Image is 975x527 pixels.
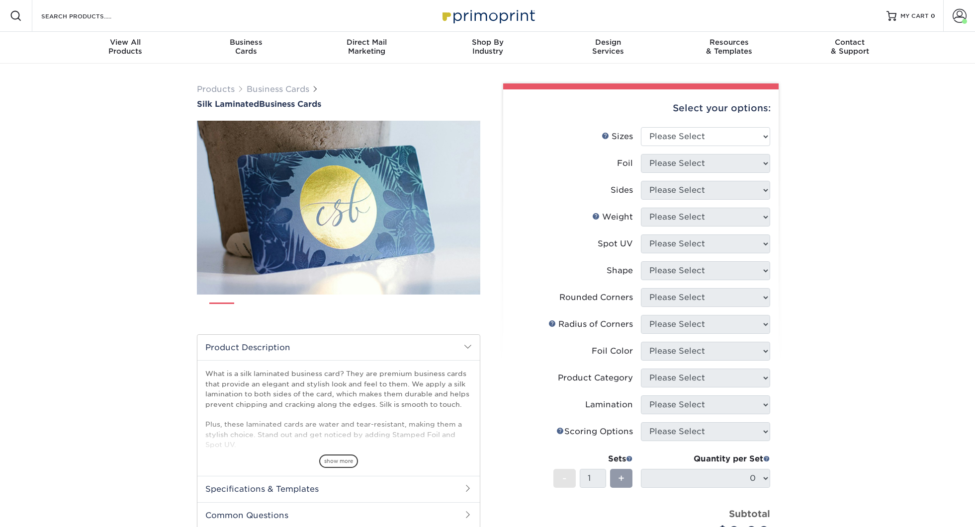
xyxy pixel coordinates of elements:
[376,299,401,323] img: Business Cards 06
[309,299,334,323] img: Business Cards 04
[592,211,633,223] div: Weight
[556,426,633,438] div: Scoring Options
[427,38,548,56] div: Industry
[197,335,480,360] h2: Product Description
[602,131,633,143] div: Sizes
[343,299,367,323] img: Business Cards 05
[611,184,633,196] div: Sides
[618,471,624,486] span: +
[209,299,234,324] img: Business Cards 01
[40,10,137,22] input: SEARCH PRODUCTS.....
[598,238,633,250] div: Spot UV
[548,38,669,47] span: Design
[729,508,770,519] strong: Subtotal
[65,38,186,56] div: Products
[548,38,669,56] div: Services
[247,84,309,94] a: Business Cards
[276,299,301,323] img: Business Cards 03
[669,38,790,56] div: & Templates
[641,453,770,465] div: Quantity per Set
[185,38,306,47] span: Business
[197,84,235,94] a: Products
[562,471,567,486] span: -
[790,32,910,64] a: Contact& Support
[548,318,633,330] div: Radius of Corners
[585,399,633,411] div: Lamination
[197,99,480,109] a: Silk LaminatedBusiness Cards
[65,38,186,47] span: View All
[427,32,548,64] a: Shop ByIndustry
[548,32,669,64] a: DesignServices
[438,5,537,26] img: Primoprint
[185,32,306,64] a: BusinessCards
[306,38,427,56] div: Marketing
[669,32,790,64] a: Resources& Templates
[306,38,427,47] span: Direct Mail
[443,299,467,323] img: Business Cards 08
[900,12,929,20] span: MY CART
[511,89,771,127] div: Select your options:
[669,38,790,47] span: Resources
[592,345,633,357] div: Foil Color
[185,38,306,56] div: Cards
[790,38,910,47] span: Contact
[306,32,427,64] a: Direct MailMarketing
[558,372,633,384] div: Product Category
[65,32,186,64] a: View AllProducts
[197,476,480,502] h2: Specifications & Templates
[243,299,267,323] img: Business Cards 02
[931,12,935,19] span: 0
[197,66,480,349] img: Silk Laminated 01
[197,99,480,109] h1: Business Cards
[617,157,633,169] div: Foil
[197,99,259,109] span: Silk Laminated
[553,453,633,465] div: Sets
[409,299,434,323] img: Business Cards 07
[559,292,633,303] div: Rounded Corners
[319,454,358,468] span: show more
[607,265,633,277] div: Shape
[427,38,548,47] span: Shop By
[790,38,910,56] div: & Support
